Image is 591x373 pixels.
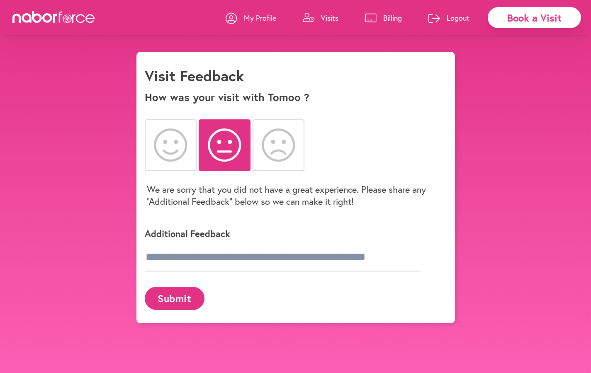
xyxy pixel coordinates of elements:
[145,287,204,310] button: Submit
[226,5,276,30] a: My Profile
[365,5,402,30] a: Billing
[303,5,338,30] a: Visits
[488,7,581,28] div: Book a Visit
[145,67,244,85] h1: Visit Feedback
[383,13,402,23] p: Billing
[145,228,435,240] p: Additional Feedback
[145,91,447,104] p: How was your visit with Tomoo ?
[447,13,469,23] p: Logout
[428,5,469,30] a: Logout
[321,13,338,23] p: Visits
[147,183,445,207] p: We are sorry that you did not have a great experience. Please share any “Additional Feedback” bel...
[244,13,276,23] p: My Profile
